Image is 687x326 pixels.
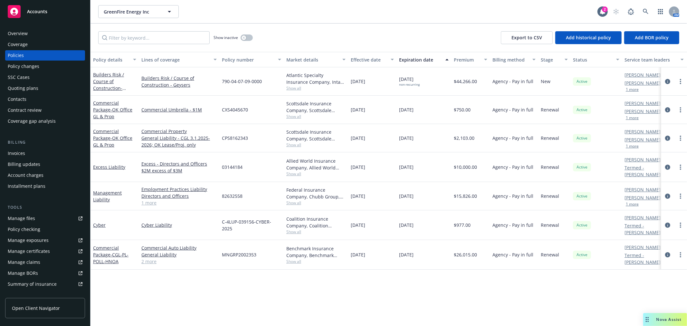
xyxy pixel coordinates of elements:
[91,52,139,67] button: Policy details
[626,88,639,91] button: 1 more
[622,52,686,67] button: Service team leaders
[5,94,85,104] a: Contacts
[139,52,219,67] button: Lines of coverage
[286,114,346,119] span: Show all
[93,100,132,120] a: Commercial Package
[454,251,477,258] span: $26,015.00
[490,52,538,67] button: Billing method
[576,164,588,170] span: Active
[664,106,672,114] a: circleInformation
[451,52,490,67] button: Premium
[5,170,85,180] a: Account charges
[8,181,45,191] div: Installment plans
[492,56,529,63] div: Billing method
[286,171,346,177] span: Show all
[5,83,85,93] a: Quoting plans
[677,134,684,142] a: more
[93,56,129,63] div: Policy details
[677,192,684,200] a: more
[5,235,85,245] a: Manage exposures
[286,245,346,259] div: Benchmark Insurance Company, Benchmark Insurance Group, CRC Group
[399,222,414,228] span: [DATE]
[286,187,346,200] div: Federal Insurance Company, Chubb Group, CRC Group
[625,72,661,78] a: [PERSON_NAME]
[602,6,608,12] div: 2
[664,134,672,142] a: circleInformation
[98,5,179,18] button: GreenFire Energy Inc
[5,61,85,72] a: Policy changes
[566,34,611,41] span: Add historical policy
[654,5,667,18] a: Switch app
[214,35,238,40] span: Show inactive
[677,106,684,114] a: more
[286,129,346,142] div: Scottsdale Insurance Company, Scottsdale Insurance Company (Nationwide), CRC Group
[8,148,25,158] div: Invoices
[625,186,661,193] a: [PERSON_NAME]
[664,163,672,171] a: circleInformation
[454,222,471,228] span: $977.00
[399,56,442,63] div: Expiration date
[286,100,346,114] div: Scottsdale Insurance Company, Scottsdale Insurance Company (Nationwide), CRC Group
[677,163,684,171] a: more
[27,9,47,14] span: Accounts
[576,252,588,258] span: Active
[141,56,210,63] div: Lines of coverage
[351,251,365,258] span: [DATE]
[576,193,588,199] span: Active
[5,224,85,235] a: Policy checking
[576,222,588,228] span: Active
[541,135,559,141] span: Renewal
[141,199,217,206] a: 1 more
[351,164,365,170] span: [DATE]
[492,78,533,85] span: Agency - Pay in full
[454,193,477,199] span: $15,826.00
[5,246,85,256] a: Manage certificates
[222,78,262,85] span: 790-04-07-09-0000
[5,279,85,289] a: Summary of insurance
[399,76,420,87] span: [DATE]
[8,213,35,224] div: Manage files
[286,229,346,235] span: Show all
[5,159,85,169] a: Billing updates
[8,235,49,245] div: Manage exposures
[8,268,38,278] div: Manage BORs
[664,251,672,259] a: circleInformation
[93,252,129,264] span: - CGL-PL-POLL-HNOA
[610,5,623,18] a: Start snowing
[573,56,612,63] div: Status
[5,257,85,267] a: Manage claims
[576,135,588,141] span: Active
[284,52,348,67] button: Market details
[351,56,387,63] div: Effective date
[626,144,639,148] button: 1 more
[93,135,132,148] span: - OK Office GL & Prop
[625,194,661,201] a: [PERSON_NAME]
[625,100,661,107] a: [PERSON_NAME]
[625,108,661,115] a: [PERSON_NAME]
[8,28,28,39] div: Overview
[541,251,559,258] span: Renewal
[141,186,217,193] a: Employment Practices Liability
[625,80,661,86] a: [PERSON_NAME]
[656,317,682,322] span: Nova Assist
[624,31,679,44] button: Add BOR policy
[664,192,672,200] a: circleInformation
[286,72,346,85] div: Atlantic Specialty Insurance Company, Intact Insurance, CRC Group
[5,105,85,115] a: Contract review
[5,139,85,146] div: Billing
[222,56,274,63] div: Policy number
[222,106,248,113] span: CXS4045670
[93,222,106,228] a: Cyber
[576,79,588,84] span: Active
[570,52,622,67] button: Status
[8,39,28,50] div: Coverage
[141,222,217,228] a: Cyber Liability
[351,78,365,85] span: [DATE]
[8,94,26,104] div: Contacts
[541,78,550,85] span: New
[399,82,420,87] div: non-recurring
[664,78,672,85] a: circleInformation
[626,116,639,120] button: 1 more
[5,3,85,21] a: Accounts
